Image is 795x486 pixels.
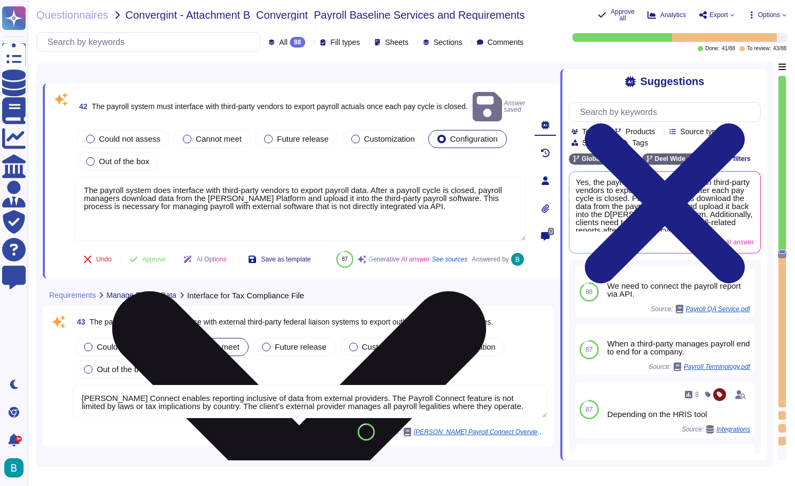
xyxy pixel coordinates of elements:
div: 9+ [16,436,22,442]
span: Requirements [49,291,96,299]
span: 87 [585,346,592,353]
input: Search by keywords [42,33,260,51]
textarea: [PERSON_NAME] Connect enables reporting inclusive of data from external providers. The Payroll Co... [73,385,547,418]
span: 0 [548,228,554,235]
img: user [4,458,24,477]
span: Source: [682,425,750,434]
span: Future release [277,134,329,143]
span: 43 [73,318,86,326]
span: To review: [747,46,771,51]
span: Requirements [49,460,96,467]
div: 88 [290,37,305,48]
span: Done: [705,46,720,51]
span: Comments [488,38,524,46]
span: Sections [434,38,462,46]
span: The payroll system must interface with third-party vendors to export payroll actuals once each pa... [92,102,468,111]
div: When a third-party manages payroll end to end for a company. [607,340,750,356]
span: 87 [342,256,348,262]
span: Analytics [660,12,686,18]
span: Configuration [450,134,498,143]
span: Out of the box [99,157,149,166]
span: All [279,38,288,46]
span: Source: [649,362,750,371]
button: user [2,456,31,480]
button: Analytics [647,11,686,19]
span: 43 / 88 [773,46,786,51]
button: Approve all [598,9,635,21]
span: Could not assess [99,134,160,143]
div: Depending on the HRIS tool [607,410,750,418]
span: Options [758,12,780,18]
span: Fill types [330,38,360,46]
span: Integrations [716,426,750,433]
span: Convergint - Attachment B_Convergint_Payroll Baseline Services and Requirements [126,10,525,20]
span: Payroll Terminology.pdf [684,364,750,370]
span: Sheets [385,38,408,46]
span: 85 [363,429,369,435]
span: Export [709,12,728,18]
span: Customization [364,134,415,143]
span: 42 [75,103,88,110]
span: 41 / 88 [722,46,735,51]
span: 88 [585,289,592,295]
span: Answer saved [473,90,526,124]
span: Approve all [611,9,635,21]
span: Cannot meet [196,134,242,143]
span: 87 [585,406,592,413]
span: Questionnaires [36,10,109,20]
input: Search by keywords [575,103,760,121]
img: user [511,253,524,266]
textarea: The payroll system does interface with third-party vendors to export payroll data. After a payrol... [75,177,526,241]
span: 8 [695,391,699,398]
